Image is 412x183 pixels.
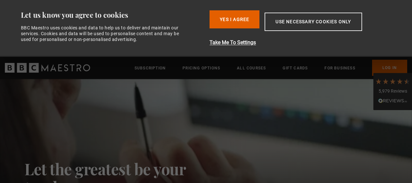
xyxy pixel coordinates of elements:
[375,97,410,105] div: Read All Reviews
[210,39,396,46] button: Take Me To Settings
[378,98,407,103] img: REVIEWS.io
[324,65,355,71] a: For business
[372,60,407,76] a: Log In
[183,65,220,71] a: Pricing Options
[373,73,412,110] div: 5,979 ReviewsRead All Reviews
[237,65,266,71] a: All Courses
[283,65,308,71] a: Gift Cards
[265,13,362,31] button: Use necessary cookies only
[375,78,410,85] div: 4.7 Stars
[135,60,407,76] nav: Primary
[135,65,166,71] a: Subscription
[5,63,90,73] svg: BBC Maestro
[21,10,205,20] div: Let us know you agree to cookies
[21,25,186,43] div: BBC Maestro uses cookies and data to help us to deliver and maintain our services. Cookies and da...
[210,10,259,28] button: Yes I Agree
[375,88,410,95] div: 5,979 Reviews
